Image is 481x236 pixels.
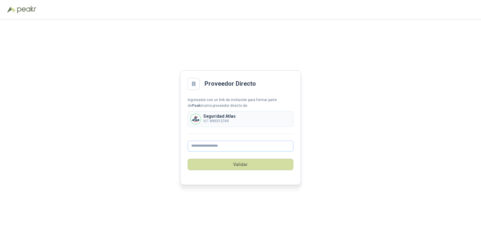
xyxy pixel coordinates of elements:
button: Validar [188,159,293,170]
p: Seguridad Atlas [203,114,236,118]
img: Logo [7,7,16,13]
div: Ingresaste con un link de invitación para formar parte de como proveedor directo de: [188,97,293,109]
p: NIT [203,118,236,124]
h2: Proveedor Directo [205,79,256,88]
b: 890312749 [210,119,229,123]
img: Peakr [17,6,36,13]
img: Company Logo [191,114,201,124]
b: Peakr [192,104,202,108]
